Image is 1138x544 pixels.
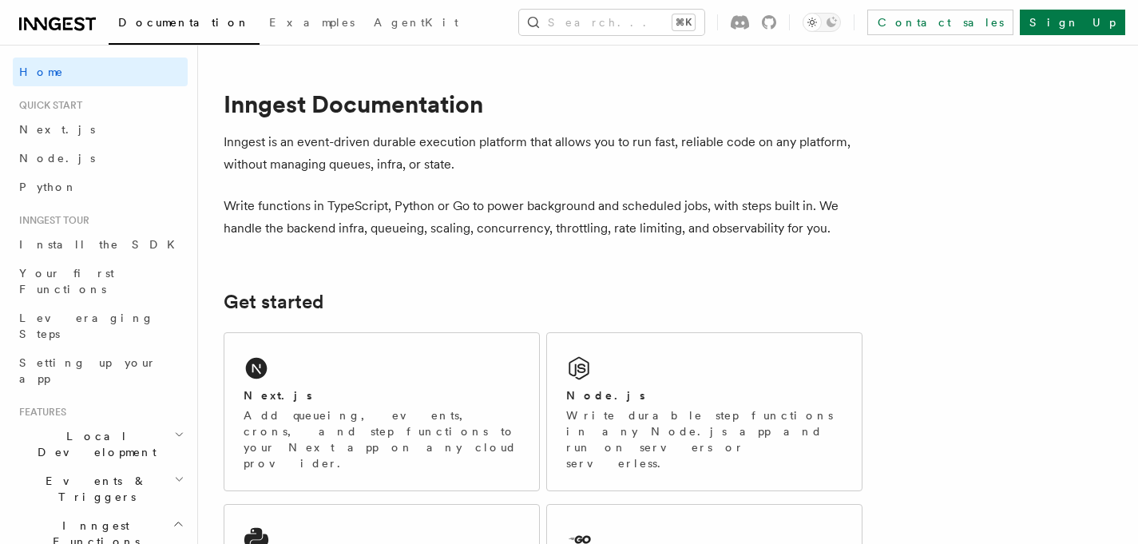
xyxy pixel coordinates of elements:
[224,89,862,118] h1: Inngest Documentation
[546,332,862,491] a: Node.jsWrite durable step functions in any Node.js app and run on servers or serverless.
[13,259,188,304] a: Your first Functions
[13,214,89,227] span: Inngest tour
[224,195,862,240] p: Write functions in TypeScript, Python or Go to power background and scheduled jobs, with steps bu...
[13,473,174,505] span: Events & Triggers
[19,238,184,251] span: Install the SDK
[13,304,188,348] a: Leveraging Steps
[1020,10,1125,35] a: Sign Up
[13,230,188,259] a: Install the SDK
[224,291,323,313] a: Get started
[519,10,704,35] button: Search...⌘K
[19,312,154,340] span: Leveraging Steps
[19,152,95,165] span: Node.js
[244,407,520,471] p: Add queueing, events, crons, and step functions to your Next app on any cloud provider.
[13,406,66,419] span: Features
[19,64,64,80] span: Home
[867,10,1013,35] a: Contact sales
[13,173,188,201] a: Python
[109,5,260,45] a: Documentation
[803,13,841,32] button: Toggle dark mode
[13,428,174,460] span: Local Development
[118,16,250,29] span: Documentation
[19,267,114,296] span: Your first Functions
[364,5,468,43] a: AgentKit
[566,387,645,403] h2: Node.js
[269,16,355,29] span: Examples
[19,356,157,385] span: Setting up your app
[260,5,364,43] a: Examples
[374,16,458,29] span: AgentKit
[224,131,862,176] p: Inngest is an event-driven durable execution platform that allows you to run fast, reliable code ...
[13,467,188,511] button: Events & Triggers
[244,387,312,403] h2: Next.js
[13,58,188,86] a: Home
[224,332,540,491] a: Next.jsAdd queueing, events, crons, and step functions to your Next app on any cloud provider.
[13,115,188,144] a: Next.js
[19,181,77,193] span: Python
[672,14,695,30] kbd: ⌘K
[566,407,843,471] p: Write durable step functions in any Node.js app and run on servers or serverless.
[19,123,95,136] span: Next.js
[13,348,188,393] a: Setting up your app
[13,99,82,112] span: Quick start
[13,144,188,173] a: Node.js
[13,422,188,467] button: Local Development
